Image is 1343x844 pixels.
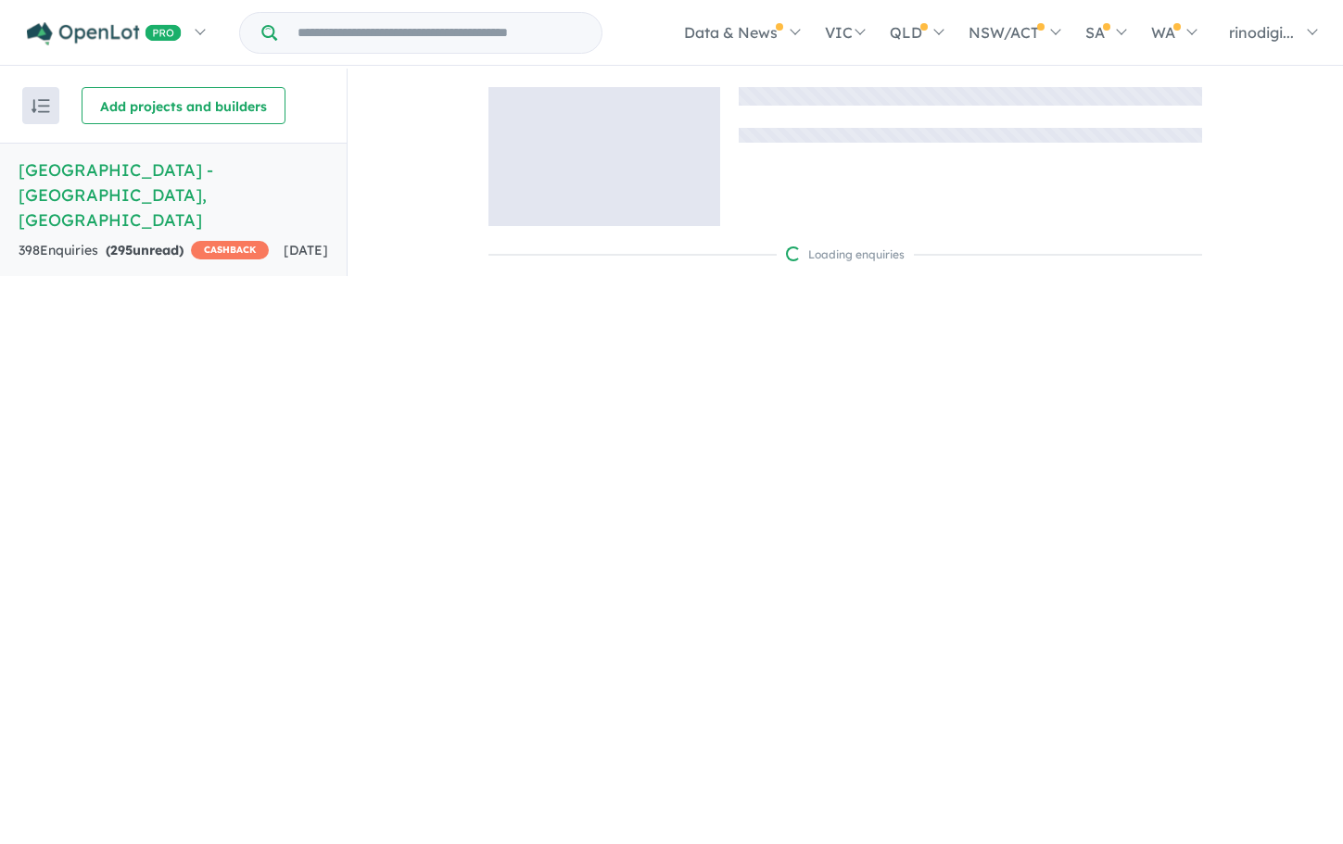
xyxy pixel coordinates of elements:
[19,157,328,233] h5: [GEOGRAPHIC_DATA] - [GEOGRAPHIC_DATA] , [GEOGRAPHIC_DATA]
[82,87,285,124] button: Add projects and builders
[281,13,598,53] input: Try estate name, suburb, builder or developer
[32,99,50,113] img: sort.svg
[27,22,182,45] img: Openlot PRO Logo White
[1229,23,1294,42] span: rinodigi...
[786,246,905,264] div: Loading enquiries
[19,240,269,262] div: 398 Enquir ies
[106,242,184,258] strong: ( unread)
[284,242,328,258] span: [DATE]
[110,242,133,258] span: 295
[191,241,269,259] span: CASHBACK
